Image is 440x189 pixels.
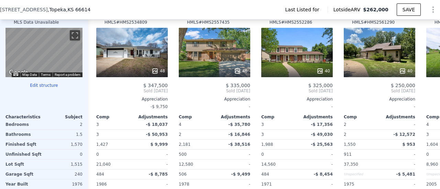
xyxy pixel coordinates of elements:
[133,179,168,189] div: -
[402,142,415,147] span: $ 953
[381,179,415,189] div: -
[152,68,165,74] div: 48
[311,122,333,127] span: -$ 17,356
[344,130,378,139] div: 2
[96,122,99,127] span: 3
[298,179,333,189] div: -
[261,122,264,127] span: 3
[187,20,230,25] div: HMLS # HMS2557435
[179,122,181,127] span: 4
[216,150,250,159] div: -
[179,172,187,177] span: 506
[70,30,80,40] button: Toggle fullscreen view
[179,152,187,157] span: 500
[179,142,190,147] span: 2,181
[311,132,333,137] span: -$ 49,030
[44,114,82,120] div: Subject
[7,68,30,77] img: Google
[41,73,51,76] a: Terms
[261,130,296,139] div: 3
[426,3,440,16] button: Show Options
[344,122,346,127] span: 2
[96,142,108,147] span: 1,427
[104,20,147,25] div: HMLS # HMS2534809
[151,104,168,109] span: -$ 9,750
[311,142,333,147] span: -$ 25,563
[179,96,250,102] div: Appreciation
[216,160,250,169] div: -
[344,152,352,157] span: 911
[5,28,82,77] div: Map
[45,120,82,129] div: 2
[5,28,82,77] div: Street View
[179,102,250,111] div: -
[45,140,82,149] div: 1,570
[261,142,273,147] span: 1,988
[214,114,250,120] div: Adjustments
[216,179,250,189] div: -
[285,6,322,13] span: Last Listed for
[226,83,250,88] span: $ 335,000
[7,68,30,77] a: Open this area in Google Maps (opens a new window)
[96,152,99,157] span: 0
[179,114,214,120] div: Comp
[146,122,168,127] span: -$ 18,037
[317,68,330,74] div: 40
[344,96,415,102] div: Appreciation
[426,162,438,167] span: 8,960
[381,150,415,159] div: -
[391,83,415,88] span: $ 250,000
[45,150,82,159] div: 0
[381,120,415,129] div: -
[132,114,168,120] div: Adjustments
[5,83,82,88] button: Edit structure
[5,114,44,120] div: Characteristics
[261,96,333,102] div: Appreciation
[14,20,59,25] div: MLS Data Unavailable
[5,179,43,189] div: Year Built
[379,114,415,120] div: Adjustments
[344,142,355,147] span: 1,550
[22,72,37,77] button: Map Data
[344,162,358,167] span: 37,350
[96,96,168,102] div: Appreciation
[45,130,82,139] div: 1.5
[261,172,269,177] span: 484
[298,160,333,169] div: -
[5,150,43,159] div: Unfinished Sqft
[228,132,250,137] span: -$ 16,846
[45,179,82,189] div: 1976
[297,114,333,120] div: Adjustments
[308,83,333,88] span: $ 325,000
[48,6,91,13] span: , Topeka
[151,142,168,147] span: $ 9,999
[133,160,168,169] div: -
[314,172,333,177] span: -$ 8,454
[344,169,378,179] div: Unspecified
[393,132,415,137] span: -$ 12,572
[96,172,104,177] span: 484
[261,152,264,157] span: 0
[5,130,43,139] div: Bathrooms
[146,132,168,137] span: -$ 50,953
[426,122,429,127] span: 4
[96,114,132,120] div: Comp
[396,172,415,177] span: -$ 5,481
[426,142,438,147] span: 1,604
[261,179,296,189] div: 1971
[228,122,250,127] span: -$ 35,780
[231,172,250,177] span: -$ 9,499
[234,68,247,74] div: 46
[179,88,250,94] span: Sold [DATE]
[179,179,213,189] div: 1978
[261,162,276,167] span: 14,560
[261,102,333,111] div: -
[179,130,213,139] div: 2
[426,152,429,157] span: 0
[96,130,131,139] div: 3
[55,73,80,76] a: Report a problem
[45,169,82,179] div: 240
[45,160,82,169] div: 1,515
[13,73,18,76] button: Keyboard shortcuts
[66,7,91,12] span: , KS 66614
